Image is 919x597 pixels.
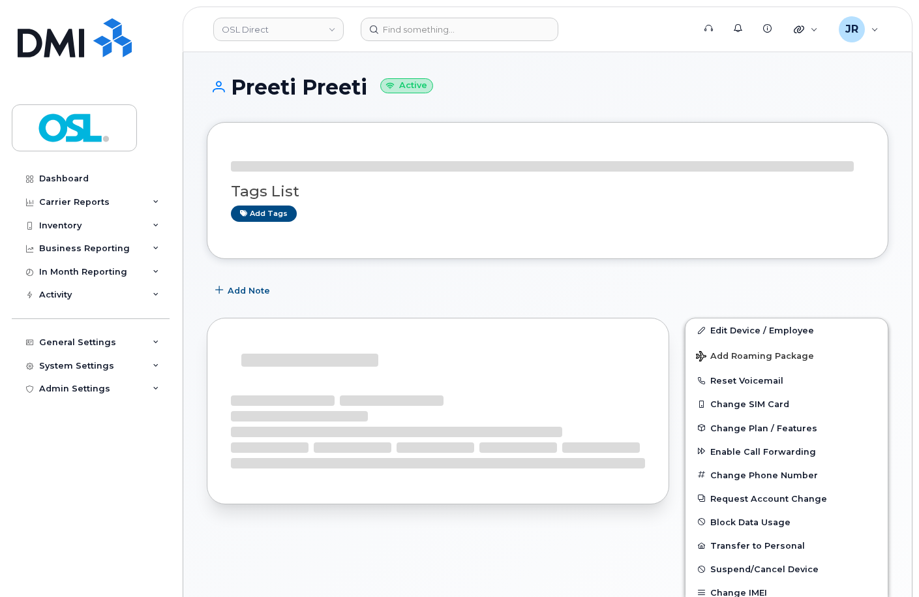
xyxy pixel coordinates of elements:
h1: Preeti Preeti [207,76,888,99]
span: Add Roaming Package [696,351,814,363]
span: Suspend/Cancel Device [710,564,819,574]
button: Reset Voicemail [685,369,888,392]
button: Suspend/Cancel Device [685,557,888,581]
button: Block Data Usage [685,510,888,534]
button: Change Plan / Features [685,416,888,440]
button: Change Phone Number [685,463,888,487]
button: Add Roaming Package [685,342,888,369]
h3: Tags List [231,183,864,200]
a: Edit Device / Employee [685,318,888,342]
span: Add Note [228,284,270,297]
span: Change Plan / Features [710,423,817,433]
span: Enable Call Forwarding [710,446,816,456]
button: Transfer to Personal [685,534,888,557]
small: Active [380,78,433,93]
button: Change SIM Card [685,392,888,416]
button: Add Note [207,279,281,302]
button: Request Account Change [685,487,888,510]
a: Add tags [231,206,297,222]
button: Enable Call Forwarding [685,440,888,463]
